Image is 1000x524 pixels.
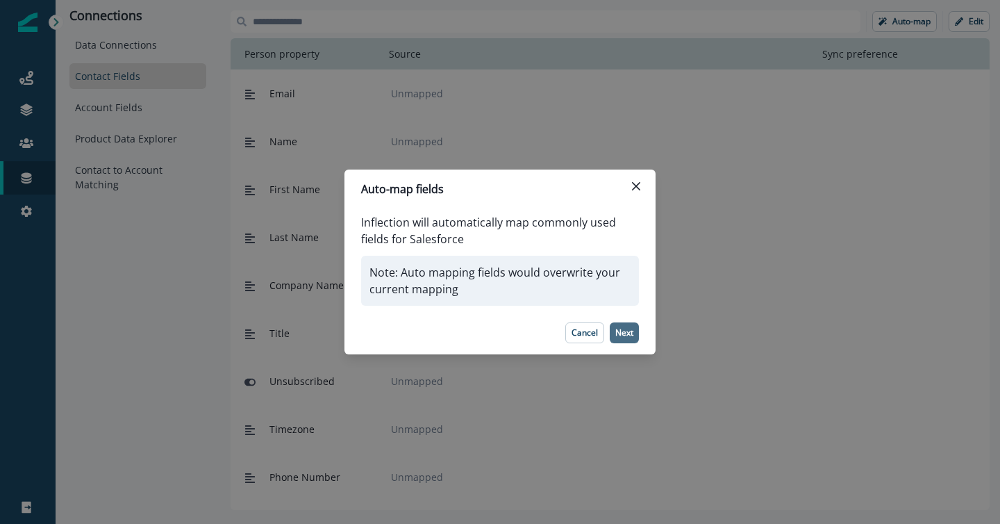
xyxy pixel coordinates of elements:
[361,181,444,197] p: Auto-map fields
[572,328,598,338] p: Cancel
[610,322,639,343] button: Next
[615,328,633,338] p: Next
[361,214,639,247] p: Inflection will automatically map commonly used fields for Salesforce
[625,175,647,197] button: Close
[361,256,639,306] p: Note: Auto mapping fields would overwrite your current mapping
[565,322,604,343] button: Cancel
